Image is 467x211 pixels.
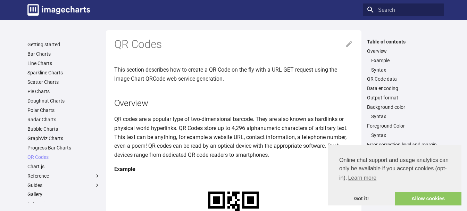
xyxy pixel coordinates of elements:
[114,165,353,174] h4: Example
[367,123,440,129] a: Foreground Color
[371,132,440,138] a: Syntax
[27,173,100,179] label: Reference
[114,97,353,109] h2: Overview
[27,182,100,188] label: Guides
[27,60,100,66] a: Line Charts
[27,154,100,160] a: QR Codes
[367,76,440,82] a: QR Code data
[27,107,100,113] a: Polar Charts
[27,88,100,95] a: Pie Charts
[363,39,444,148] nav: Table of contents
[27,79,100,85] a: Scatter Charts
[114,115,353,159] p: QR codes are a popular type of two-dimensional barcode. They are also known as hardlinks or physi...
[339,156,450,183] span: Online chat support and usage analytics can only be available if you accept cookies (opt-in).
[367,132,440,138] nav: Foreground Color
[363,3,444,16] input: Search
[27,163,100,170] a: Chart.js
[25,1,93,18] a: Image-Charts documentation
[328,145,461,205] div: cookieconsent
[371,67,440,73] a: Syntax
[367,104,440,110] a: Background color
[114,37,353,52] h1: QR Codes
[27,70,100,76] a: Sparkline Charts
[367,113,440,120] nav: Background color
[367,85,440,91] a: Data encoding
[27,116,100,123] a: Radar Charts
[27,41,100,48] a: Getting started
[114,65,353,83] p: This section describes how to create a QR Code on the fly with a URL GET request using the Image-...
[371,113,440,120] a: Syntax
[27,201,100,207] a: Enterprise
[371,57,440,64] a: Example
[27,191,100,197] a: Gallery
[27,145,100,151] a: Progress Bar Charts
[27,51,100,57] a: Bar Charts
[27,126,100,132] a: Bubble Charts
[347,173,377,183] a: learn more about cookies
[27,4,90,16] img: logo
[367,141,440,148] a: Error correction level and margin
[367,57,440,73] nav: Overview
[27,135,100,141] a: GraphViz Charts
[328,192,395,206] a: dismiss cookie message
[367,48,440,54] a: Overview
[367,95,440,101] a: Output format
[395,192,461,206] a: allow cookies
[27,98,100,104] a: Doughnut Charts
[363,39,444,45] label: Table of contents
